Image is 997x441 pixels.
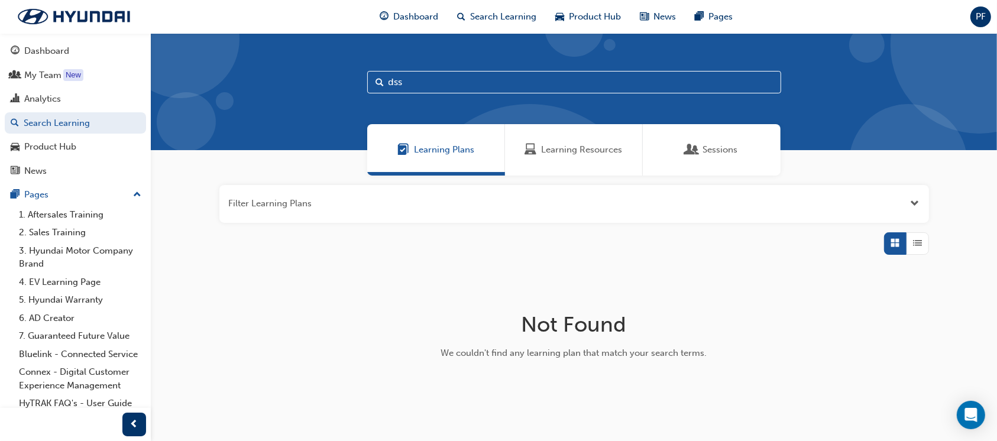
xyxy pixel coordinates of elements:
img: Trak [6,4,142,29]
span: car-icon [555,9,564,24]
a: Learning PlansLearning Plans [367,124,505,176]
div: Tooltip anchor [63,69,83,81]
a: Bluelink - Connected Service [14,345,146,364]
span: List [913,236,922,250]
span: search-icon [11,118,19,129]
span: car-icon [11,142,20,153]
span: Dashboard [393,10,438,24]
a: SessionsSessions [643,124,781,176]
a: 2. Sales Training [14,223,146,242]
span: up-icon [133,187,141,203]
span: News [653,10,676,24]
a: 4. EV Learning Page [14,273,146,291]
span: PF [976,10,986,24]
input: Search... [367,71,781,93]
a: Analytics [5,88,146,110]
button: DashboardMy TeamAnalyticsSearch LearningProduct HubNews [5,38,146,184]
a: Dashboard [5,40,146,62]
span: pages-icon [695,9,704,24]
a: Search Learning [5,112,146,134]
div: Analytics [24,92,61,106]
span: pages-icon [11,190,20,200]
a: 7. Guaranteed Future Value [14,327,146,345]
a: My Team [5,64,146,86]
a: HyTRAK FAQ's - User Guide [14,394,146,413]
span: Search Learning [470,10,536,24]
a: 6. AD Creator [14,309,146,327]
a: guage-iconDashboard [370,5,448,29]
div: Product Hub [24,140,76,154]
button: Open the filter [911,197,920,210]
a: 5. Hyundai Warranty [14,291,146,309]
button: PF [970,7,991,27]
span: chart-icon [11,94,20,105]
span: Learning Resources [525,143,537,157]
div: My Team [24,69,61,82]
a: pages-iconPages [685,5,742,29]
button: Pages [5,184,146,206]
a: 3. Hyundai Motor Company Brand [14,242,146,273]
a: Learning ResourcesLearning Resources [505,124,643,176]
span: Grid [891,236,899,250]
span: Learning Resources [542,143,623,157]
span: guage-icon [11,46,20,57]
span: Learning Plans [414,143,474,157]
span: Sessions [703,143,737,157]
a: 1. Aftersales Training [14,206,146,224]
a: car-iconProduct Hub [546,5,630,29]
span: guage-icon [380,9,389,24]
span: prev-icon [130,417,139,432]
a: news-iconNews [630,5,685,29]
span: Search [376,76,384,89]
div: News [24,164,47,178]
a: Product Hub [5,136,146,158]
div: We couldn't find any learning plan that match your search terms. [387,346,762,360]
a: News [5,160,146,182]
h1: Not Found [387,312,762,338]
span: news-icon [11,166,20,177]
div: Open Intercom Messenger [957,401,985,429]
span: people-icon [11,70,20,81]
a: Connex - Digital Customer Experience Management [14,363,146,394]
div: Pages [24,188,48,202]
span: Product Hub [569,10,621,24]
a: search-iconSearch Learning [448,5,546,29]
span: Sessions [686,143,698,157]
span: search-icon [457,9,465,24]
div: Dashboard [24,44,69,58]
span: Pages [708,10,733,24]
span: news-icon [640,9,649,24]
span: Learning Plans [397,143,409,157]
